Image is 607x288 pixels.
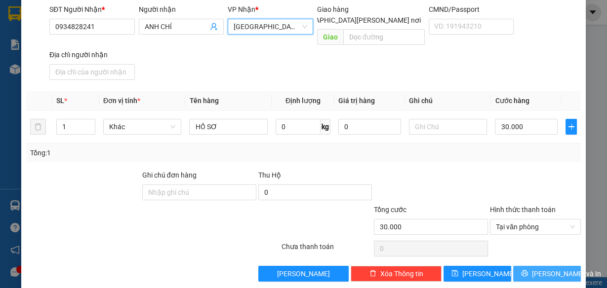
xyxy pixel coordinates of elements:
[495,97,529,105] span: Cước hàng
[521,270,528,278] span: printer
[142,184,256,200] input: Ghi chú đơn hàng
[351,266,442,282] button: deleteXóa Thông tin
[139,4,224,15] div: Người nhận
[49,4,135,15] div: SĐT Người Nhận
[513,266,581,282] button: printer[PERSON_NAME] và In
[444,266,511,282] button: save[PERSON_NAME]
[286,15,425,26] span: [GEOGRAPHIC_DATA][PERSON_NAME] nơi
[142,171,197,179] label: Ghi chú đơn hàng
[462,268,515,279] span: [PERSON_NAME]
[451,270,458,278] span: save
[189,119,268,135] input: VD: Bàn, Ghế
[103,97,140,105] span: Đơn vị tính
[281,241,373,258] div: Chưa thanh toán
[338,97,375,105] span: Giá trị hàng
[210,23,218,31] span: user-add
[30,147,235,158] div: Tổng: 1
[49,64,135,80] input: Địa chỉ của người nhận
[380,268,423,279] span: Xóa Thông tin
[409,119,487,135] input: Ghi Chú
[285,97,321,105] span: Định lượng
[374,206,406,214] span: Tổng cước
[405,91,491,110] th: Ghi chú
[228,5,255,13] span: VP Nhận
[56,97,64,105] span: SL
[317,29,343,45] span: Giao
[496,219,575,234] span: Tại văn phòng
[369,270,376,278] span: delete
[109,119,176,134] span: Khác
[317,5,349,13] span: Giao hàng
[490,206,556,214] label: Hình thức thanh toán
[532,268,601,279] span: [PERSON_NAME] và In
[338,119,401,135] input: 0
[566,119,577,135] button: plus
[321,119,330,135] span: kg
[277,268,330,279] span: [PERSON_NAME]
[234,19,307,34] span: Sài Gòn
[189,97,218,105] span: Tên hàng
[49,49,135,60] div: Địa chỉ người nhận
[566,123,576,131] span: plus
[30,119,46,135] button: delete
[429,4,514,15] div: CMND/Passport
[258,266,349,282] button: [PERSON_NAME]
[343,29,425,45] input: Dọc đường
[258,171,281,179] span: Thu Hộ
